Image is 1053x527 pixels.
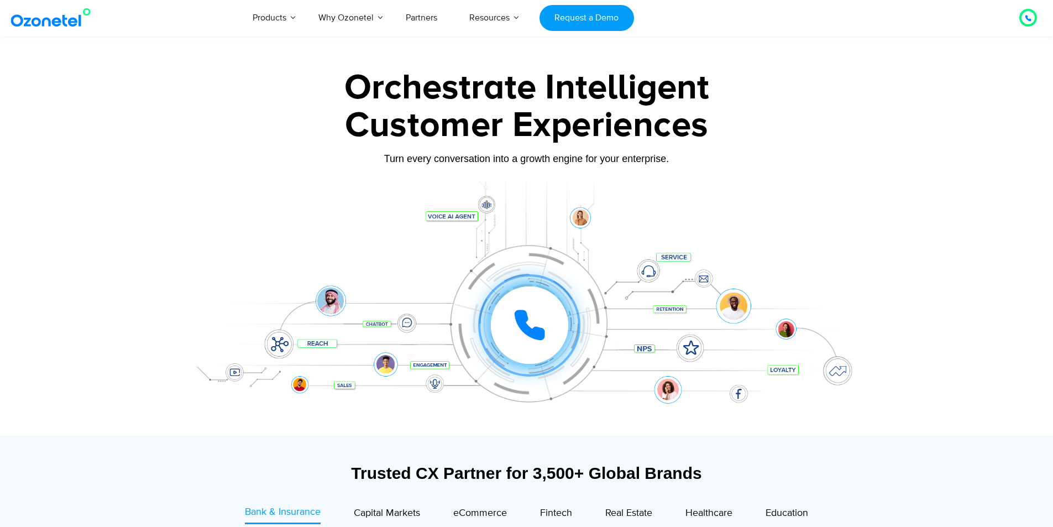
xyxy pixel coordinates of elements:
[685,507,732,519] span: Healthcare
[766,505,808,524] a: Education
[354,505,420,524] a: Capital Markets
[540,505,572,524] a: Fintech
[766,507,808,519] span: Education
[540,507,572,519] span: Fintech
[539,5,634,31] a: Request a Demo
[181,153,872,165] div: Turn every conversation into a growth engine for your enterprise.
[245,505,321,524] a: Bank & Insurance
[605,505,652,524] a: Real Estate
[685,505,732,524] a: Healthcare
[187,463,867,483] div: Trusted CX Partner for 3,500+ Global Brands
[354,507,420,519] span: Capital Markets
[453,507,507,519] span: eCommerce
[245,506,321,518] span: Bank & Insurance
[605,507,652,519] span: Real Estate
[181,70,872,106] div: Orchestrate Intelligent
[181,99,872,152] div: Customer Experiences
[453,505,507,524] a: eCommerce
